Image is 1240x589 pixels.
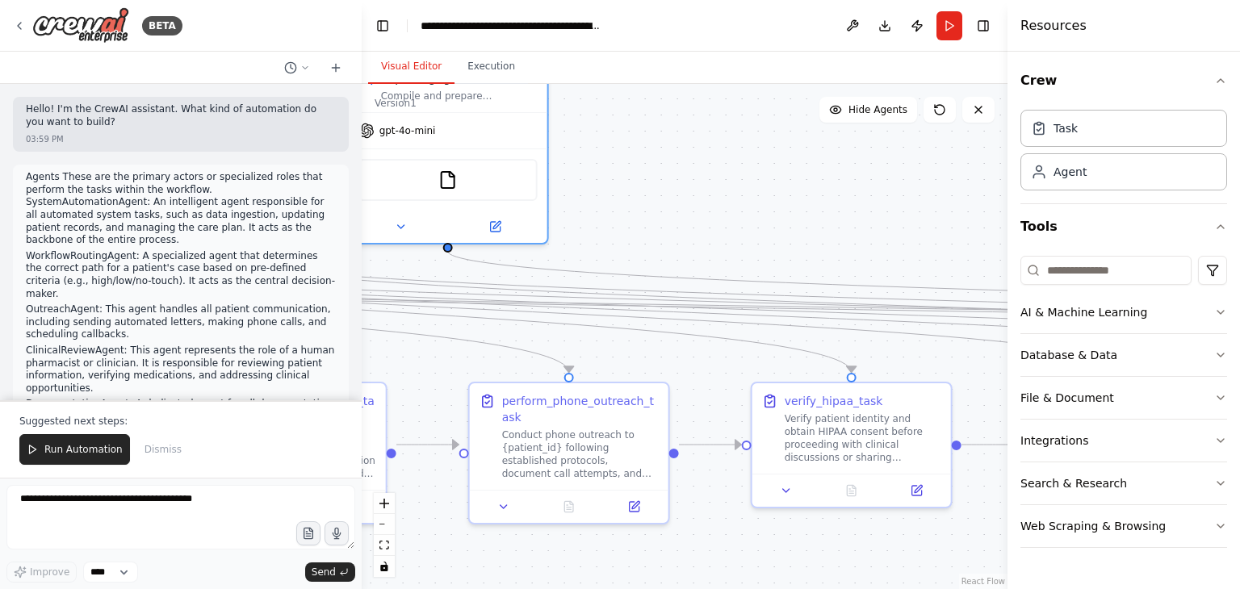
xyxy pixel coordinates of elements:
[534,497,603,516] button: No output available
[374,493,395,577] div: React Flow controls
[455,50,528,84] button: Execution
[296,521,320,545] button: Upload files
[145,443,182,456] span: Dismiss
[785,412,941,464] div: Verify patient identity and obtain HIPAA consent before proceeding with clinical discussions or s...
[1020,377,1227,419] button: File & Document
[606,497,662,516] button: Open in side panel
[972,15,995,37] button: Hide right sidebar
[848,103,907,116] span: Hide Agents
[305,562,355,582] button: Send
[817,481,886,500] button: No output available
[1020,304,1147,320] div: AI & Machine Learning
[325,521,349,545] button: Click to speak your automation idea
[1020,475,1127,491] div: Search & Research
[142,16,182,36] div: BETA
[1054,164,1087,180] div: Agent
[1020,505,1227,547] button: Web Scraping & Browsing
[396,437,459,453] g: Edge from e8a1fcb1-de82-46db-8e74-1088ab7f7a60 to 8d87ae36-6fed-48f0-99c2-f7a263a07f85
[6,562,77,583] button: Improve
[19,415,342,428] p: Suggested next steps:
[136,434,190,465] button: Dismiss
[1020,103,1227,203] div: Crew
[819,97,917,123] button: Hide Agents
[1020,58,1227,103] button: Crew
[26,398,336,436] p: DocumentationAgent: A dedicated agent for all documentation tasks, including logging interactions...
[1020,420,1227,462] button: Integrations
[379,124,436,137] span: gpt-4o-mini
[26,171,336,196] li: Agents These are the primary actors or specialized roles that perform the tasks within the workflow.
[438,170,458,190] img: FileReadTool
[1020,347,1117,363] div: Database & Data
[1020,16,1087,36] h4: Resources
[26,133,64,145] div: 03:59 PM
[278,58,316,77] button: Switch to previous chat
[889,481,945,500] button: Open in side panel
[502,393,659,425] div: perform_phone_outreach_task
[30,566,69,579] span: Improve
[961,577,1005,586] a: React Flow attribution
[751,382,953,508] div: verify_hipaa_taskVerify patient identity and obtain HIPAA consent before proceeding with clinical...
[1020,334,1227,376] button: Database & Data
[32,7,129,44] img: Logo
[679,437,741,453] g: Edge from 8d87ae36-6fed-48f0-99c2-f7a263a07f85 to 85c38599-947e-4116-9770-a9ec2b1a92ce
[374,514,395,535] button: zoom out
[220,393,376,425] div: assess_interaction_need_task
[450,217,541,236] button: Open in side panel
[1020,432,1088,449] div: Integrations
[374,556,395,577] button: toggle interactivity
[374,493,395,514] button: zoom in
[381,90,538,102] div: Compile and prepare comprehensive reporting data for invoicing, auditing, performance metrics, an...
[468,382,670,524] div: perform_phone_outreach_taskConduct phone outreach to {patient_id} following established protocols...
[1020,518,1166,534] div: Web Scraping & Browsing
[26,345,336,395] p: ClinicalReviewAgent: This agent represents the role of a human pharmacist or clinician. It is res...
[323,58,349,77] button: Start a new chat
[26,303,336,341] p: OutreachAgent: This agent handles all patient communication, including sending automated letters,...
[375,97,417,110] div: Version 1
[26,250,336,300] p: WorkflowRoutingAgent: A specialized agent that determines the correct path for a patient's case b...
[19,434,130,465] button: Run Automation
[785,393,883,409] div: verify_hipaa_task
[1020,204,1227,249] button: Tools
[312,566,336,579] span: Send
[374,535,395,556] button: fit view
[220,428,376,480] div: Evaluate patient response to automated communications and determine if live interaction (phone ca...
[1054,120,1078,136] div: Task
[1020,291,1227,333] button: AI & Machine Learning
[1020,390,1114,406] div: File & Document
[26,196,336,246] p: SystemAutomationAgent: An intelligent agent responsible for all automated system tasks, such as d...
[1020,462,1227,504] button: Search & Research
[368,50,455,84] button: Visual Editor
[961,437,1024,453] g: Edge from 85c38599-947e-4116-9770-a9ec2b1a92ce to 0166cdfc-44cc-42ee-9850-7bc6273e9c42
[347,59,549,244] div: ReportingAgentCompile and prepare comprehensive reporting data for invoicing, auditing, performan...
[371,15,394,37] button: Hide left sidebar
[44,443,123,456] span: Run Automation
[421,18,602,34] nav: breadcrumb
[381,70,538,86] div: ReportingAgent
[1020,249,1227,561] div: Tools
[186,382,387,524] div: assess_interaction_need_taskEvaluate patient response to automated communications and determine i...
[502,428,659,480] div: Conduct phone outreach to {patient_id} following established protocols, document call attempts, a...
[26,103,336,128] p: Hello! I'm the CrewAI assistant. What kind of automation do you want to build?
